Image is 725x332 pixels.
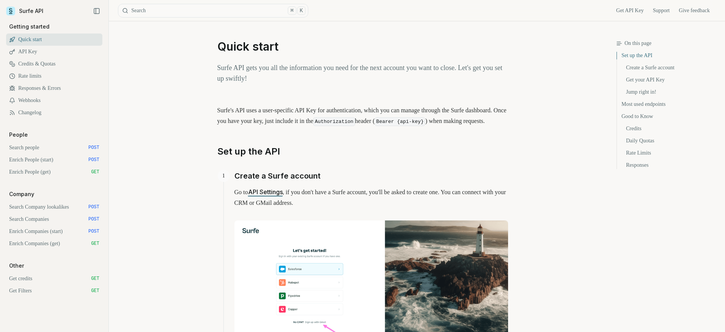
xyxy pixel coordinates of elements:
[6,285,102,297] a: Get Filters GET
[91,5,102,17] button: Collapse Sidebar
[88,204,99,210] span: POST
[88,216,99,222] span: POST
[6,142,102,154] a: Search people POST
[617,110,719,123] a: Good to Know
[118,4,308,18] button: Search⌘K
[616,40,719,47] h3: On this page
[6,5,43,17] a: Surfe API
[288,6,296,15] kbd: ⌘
[6,262,27,270] p: Other
[6,34,102,46] a: Quick start
[6,107,102,119] a: Changelog
[617,86,719,98] a: Jump right in!
[617,123,719,135] a: Credits
[617,147,719,159] a: Rate Limits
[297,6,306,15] kbd: K
[616,7,644,14] a: Get API Key
[617,52,719,62] a: Set up the API
[6,273,102,285] a: Get credits GET
[217,40,508,53] h1: Quick start
[91,169,99,175] span: GET
[6,166,102,178] a: Enrich People (get) GET
[6,131,31,139] p: People
[91,288,99,294] span: GET
[679,7,710,14] a: Give feedback
[6,201,102,213] a: Search Company lookalikes POST
[217,62,508,84] p: Surfe API gets you all the information you need for the next account you want to close. Let's get...
[217,105,508,127] p: Surfe's API uses a user-specific API Key for authentication, which you can manage through the Sur...
[6,213,102,225] a: Search Companies POST
[617,159,719,169] a: Responses
[6,238,102,250] a: Enrich Companies (get) GET
[6,225,102,238] a: Enrich Companies (start) POST
[6,70,102,82] a: Rate limits
[234,187,508,208] p: Go to , if you don't have a Surfe account, you'll be asked to create one. You can connect with yo...
[6,82,102,94] a: Responses & Errors
[91,276,99,282] span: GET
[617,62,719,74] a: Create a Surfe account
[6,190,37,198] p: Company
[6,23,53,30] p: Getting started
[375,117,425,126] code: Bearer {api-key}
[617,135,719,147] a: Daily Quotas
[88,157,99,163] span: POST
[617,74,719,86] a: Get your API Key
[88,228,99,235] span: POST
[6,46,102,58] a: API Key
[617,98,719,110] a: Most used endpoints
[6,58,102,70] a: Credits & Quotas
[653,7,669,14] a: Support
[234,170,320,182] a: Create a Surfe account
[248,188,283,196] a: API Settings
[91,241,99,247] span: GET
[6,94,102,107] a: Webhooks
[88,145,99,151] span: POST
[217,145,280,158] a: Set up the API
[6,154,102,166] a: Enrich People (start) POST
[313,117,355,126] code: Authorization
